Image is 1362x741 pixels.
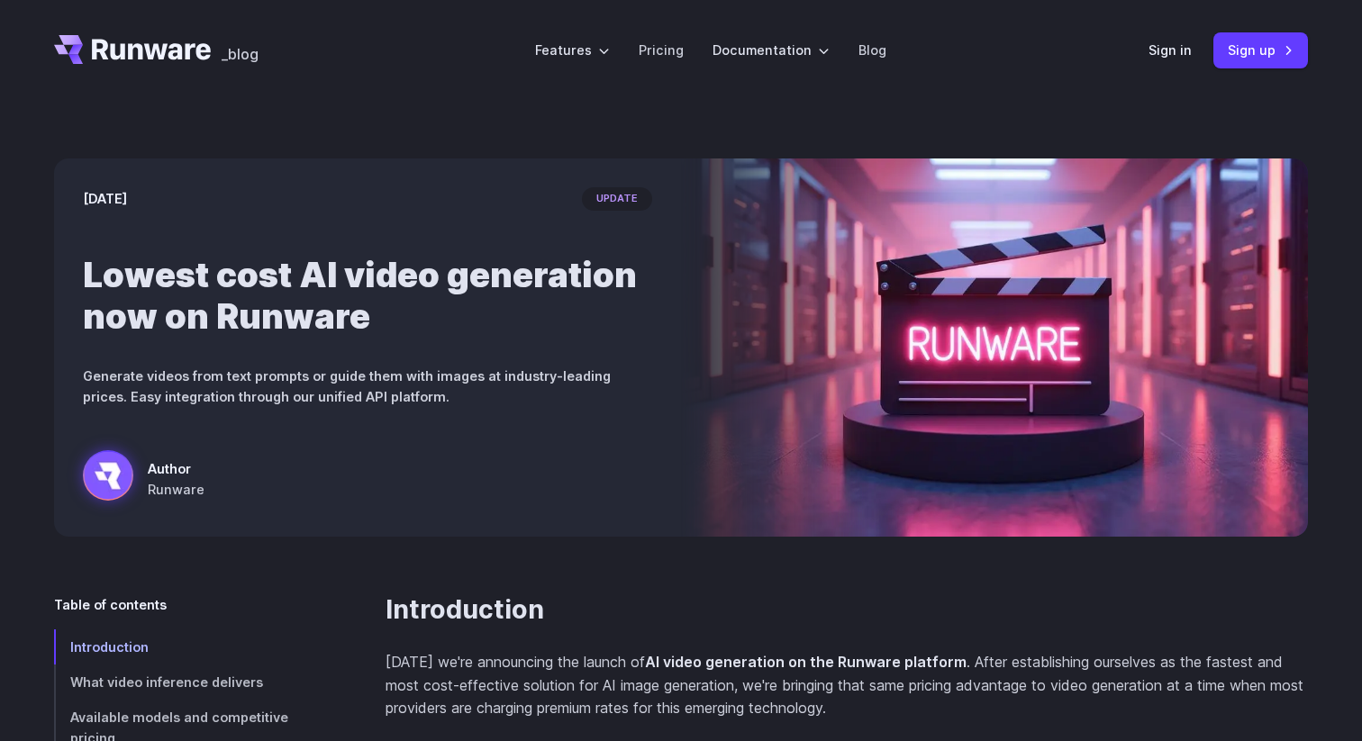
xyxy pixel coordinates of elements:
[54,35,211,64] a: Go to /
[386,651,1308,720] p: [DATE] we're announcing the launch of . After establishing ourselves as the fastest and most cost...
[83,188,127,209] time: [DATE]
[1149,40,1192,60] a: Sign in
[148,458,204,479] span: Author
[54,664,328,700] a: What video inference delivers
[645,653,967,671] strong: AI video generation on the Runware platform
[681,158,1308,537] img: Neon-lit movie clapperboard with the word 'RUNWARE' in a futuristic server room
[1213,32,1308,68] a: Sign up
[222,47,259,61] span: _blog
[386,594,544,626] a: Introduction
[858,40,886,60] a: Blog
[639,40,684,60] a: Pricing
[70,674,263,690] span: What video inference delivers
[54,629,328,664] a: Introduction
[70,639,149,655] span: Introduction
[222,35,259,64] a: _blog
[582,187,652,211] span: update
[83,254,652,337] h1: Lowest cost AI video generation now on Runware
[83,450,204,508] a: Neon-lit movie clapperboard with the word 'RUNWARE' in a futuristic server room Author Runware
[535,40,610,60] label: Features
[713,40,830,60] label: Documentation
[148,479,204,500] span: Runware
[83,366,652,407] p: Generate videos from text prompts or guide them with images at industry-leading prices. Easy inte...
[54,594,167,615] span: Table of contents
